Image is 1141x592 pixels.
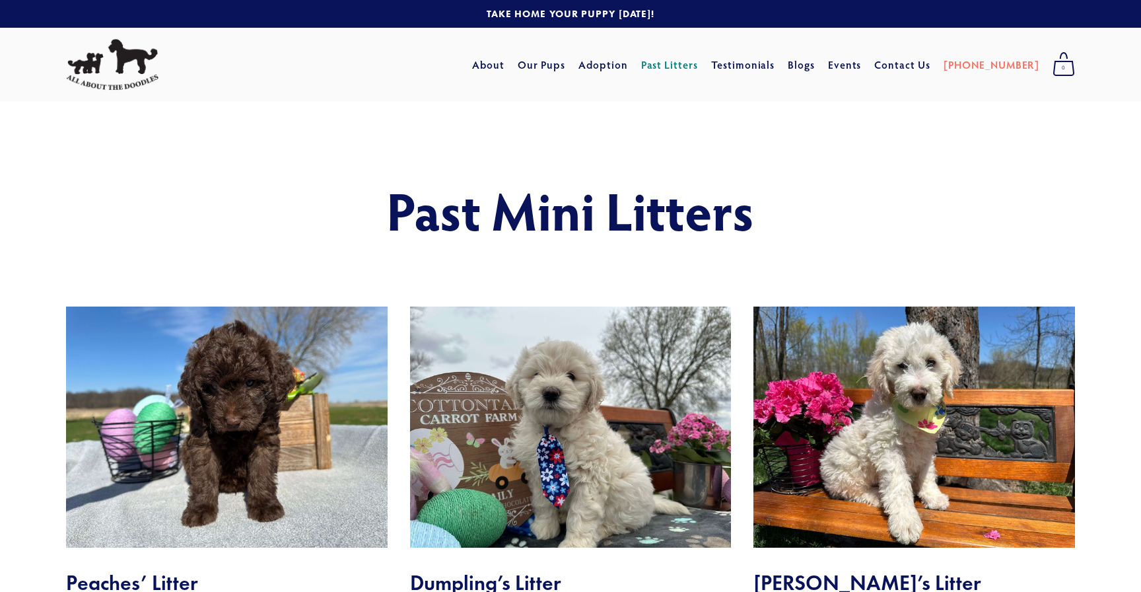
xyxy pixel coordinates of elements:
h1: Past Mini Litters [152,181,989,239]
img: All About The Doodles [66,39,158,91]
a: 0 items in cart [1046,48,1082,81]
a: Testimonials [711,53,775,77]
a: About [472,53,504,77]
a: Contact Us [874,53,930,77]
a: Adoption [578,53,628,77]
a: Our Pups [518,53,566,77]
a: Past Litters [641,57,699,71]
a: [PHONE_NUMBER] [944,53,1039,77]
a: Events [828,53,862,77]
a: Blogs [788,53,815,77]
span: 0 [1053,59,1075,77]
